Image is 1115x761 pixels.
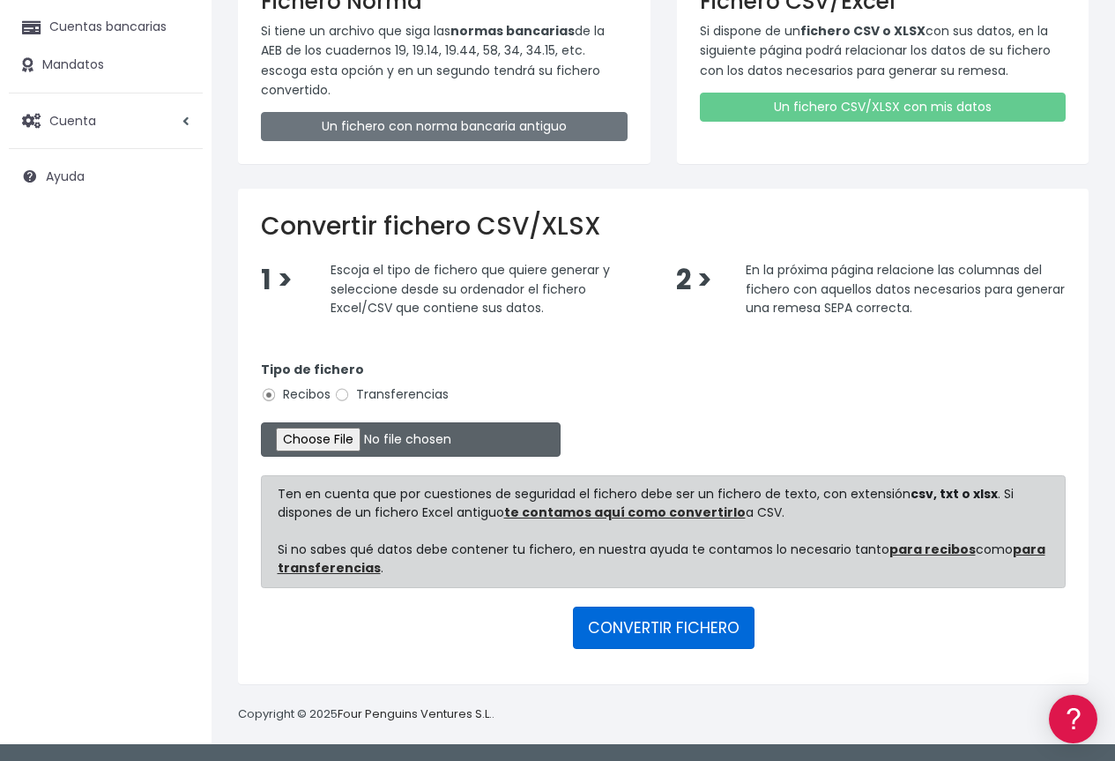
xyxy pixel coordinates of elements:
[46,168,85,185] span: Ayuda
[238,705,494,724] p: Copyright © 2025 .
[242,508,339,525] a: POWERED BY ENCHANT
[331,261,610,317] span: Escoja el tipo de fichero que quiere generar y seleccione desde su ordenador el fichero Excel/CSV...
[889,541,976,558] a: para recibos
[573,607,754,649] button: CONVERTIR FICHERO
[18,305,335,332] a: Perfiles de empresas
[700,93,1067,122] a: Un fichero CSV/XLSX con mis datos
[49,111,96,129] span: Cuenta
[9,158,203,195] a: Ayuda
[800,22,925,40] strong: fichero CSV o XLSX
[18,123,335,139] div: Información general
[261,261,293,299] span: 1 >
[338,705,492,722] a: Four Penguins Ventures S.L.
[261,475,1066,588] div: Ten en cuenta que por cuestiones de seguridad el fichero debe ser un fichero de texto, con extens...
[18,378,335,406] a: General
[18,150,335,177] a: Información general
[700,21,1067,80] p: Si dispone de un con sus datos, en la siguiente página podrá relacionar los datos de su fichero c...
[18,250,335,278] a: Problemas habituales
[18,451,335,478] a: API
[18,195,335,212] div: Convertir ficheros
[504,504,746,521] a: te contamos aquí como convertirlo
[9,102,203,139] a: Cuenta
[676,261,712,299] span: 2 >
[18,278,335,305] a: Videotutoriales
[9,9,203,46] a: Cuentas bancarias
[261,112,628,141] a: Un fichero con norma bancaria antiguo
[261,385,331,404] label: Recibos
[261,361,364,378] strong: Tipo de fichero
[746,261,1065,317] span: En la próxima página relacione las columnas del fichero con aquellos datos necesarios para genera...
[450,22,575,40] strong: normas bancarias
[911,485,998,503] strong: csv, txt o xlsx
[261,21,628,101] p: Si tiene un archivo que siga las de la AEB de los cuadernos 19, 19.14, 19.44, 58, 34, 34.15, etc....
[18,350,335,367] div: Facturación
[18,472,335,503] button: Contáctanos
[18,423,335,440] div: Programadores
[261,212,1066,242] h2: Convertir fichero CSV/XLSX
[334,385,449,404] label: Transferencias
[278,541,1045,577] a: para transferencias
[9,47,203,84] a: Mandatos
[18,223,335,250] a: Formatos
